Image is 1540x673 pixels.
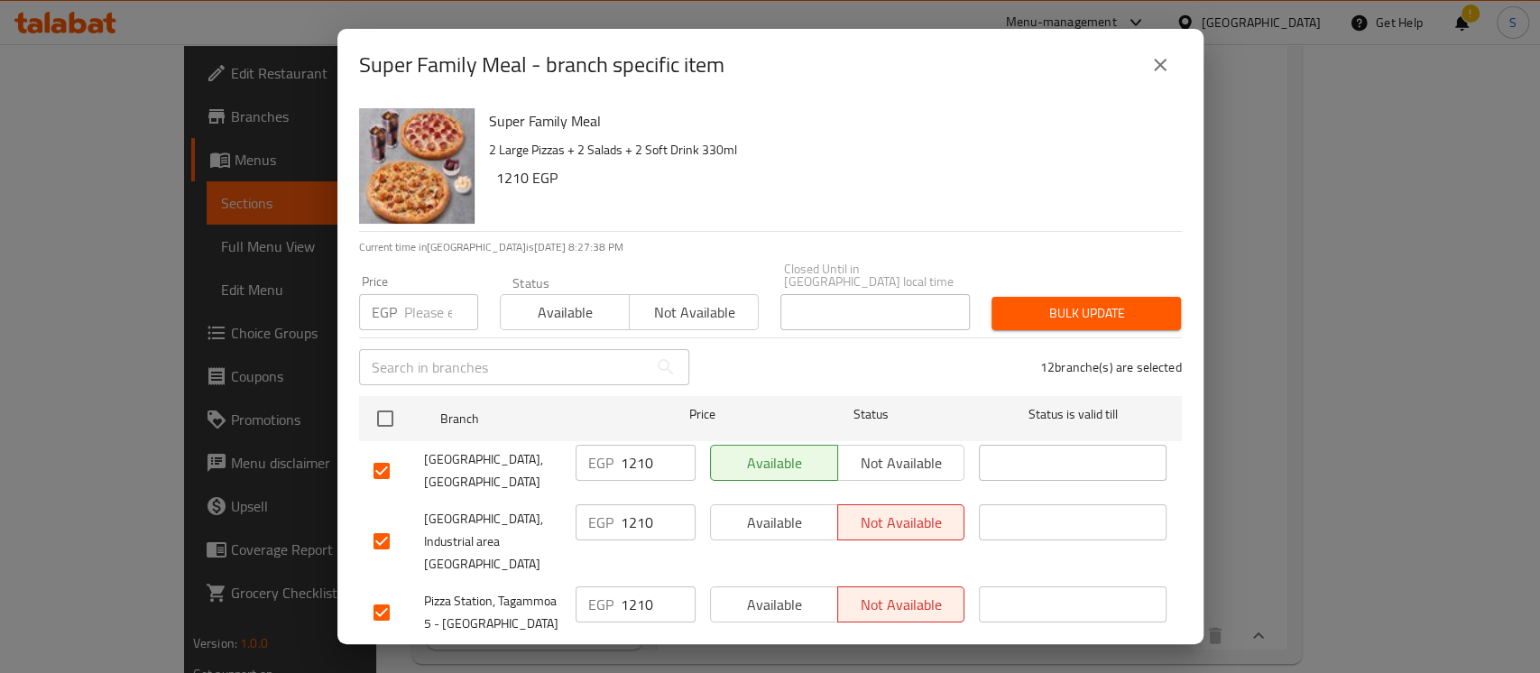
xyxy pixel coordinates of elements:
[404,294,478,330] input: Please enter price
[637,300,752,326] span: Not available
[621,445,696,481] input: Please enter price
[845,510,958,536] span: Not available
[440,408,628,430] span: Branch
[710,445,838,481] button: Available
[588,452,613,474] p: EGP
[837,504,965,540] button: Not available
[718,592,831,618] span: Available
[359,51,724,79] h2: Super Family Meal - branch specific item
[837,445,965,481] button: Not available
[359,349,648,385] input: Search in branches
[1006,302,1167,325] span: Bulk update
[629,294,759,330] button: Not available
[588,594,613,615] p: EGP
[1139,43,1182,87] button: close
[718,450,831,476] span: Available
[621,586,696,622] input: Please enter price
[1040,358,1182,376] p: 12 branche(s) are selected
[588,512,613,533] p: EGP
[979,403,1167,426] span: Status is valid till
[777,403,964,426] span: Status
[424,590,561,635] span: Pizza Station, Tagammoa 5 - [GEOGRAPHIC_DATA]
[845,592,958,618] span: Not available
[508,300,622,326] span: Available
[359,239,1182,255] p: Current time in [GEOGRAPHIC_DATA] is [DATE] 8:27:38 PM
[718,510,831,536] span: Available
[642,403,762,426] span: Price
[424,448,561,493] span: [GEOGRAPHIC_DATA], [GEOGRAPHIC_DATA]
[372,301,397,323] p: EGP
[710,586,838,622] button: Available
[489,108,1167,134] h6: Super Family Meal
[496,165,1167,190] h6: 1210 EGP
[621,504,696,540] input: Please enter price
[837,586,965,622] button: Not available
[500,294,630,330] button: Available
[489,139,1167,161] p: 2 Large Pizzas + 2 Salads + 2 Soft Drink 330ml
[710,504,838,540] button: Available
[359,108,475,224] img: Super Family Meal
[991,297,1181,330] button: Bulk update
[845,450,958,476] span: Not available
[424,508,561,576] span: [GEOGRAPHIC_DATA], Industrial area [GEOGRAPHIC_DATA]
